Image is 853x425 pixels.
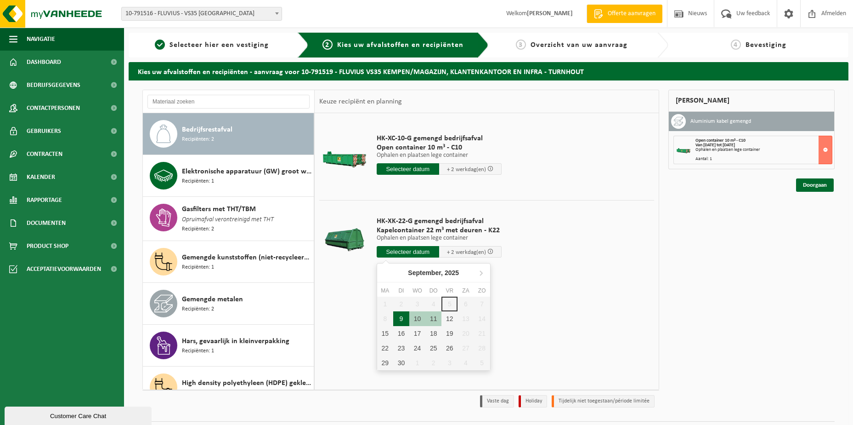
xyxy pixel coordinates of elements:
span: Recipiënten: 1 [182,389,214,397]
span: + 2 werkdag(en) [447,167,486,172]
span: Kalender [27,166,55,189]
div: Ophalen en plaatsen lege container [695,148,832,152]
div: 24 [409,341,425,356]
span: High density polyethyleen (HDPE) gekleurd [182,378,311,389]
span: Recipiënten: 1 [182,347,214,356]
span: Documenten [27,212,66,235]
a: Doorgaan [796,178,834,192]
div: 18 [425,326,441,341]
span: 2 [322,40,333,50]
span: Recipiënten: 1 [182,263,214,272]
div: 22 [377,341,393,356]
span: Offerte aanvragen [605,9,658,18]
span: Hars, gevaarlijk in kleinverpakking [182,336,289,347]
span: Elektronische apparatuur (GW) groot wit (huishoudelijk) [182,166,311,177]
span: Opruimafval verontreinigd met THT [182,215,274,225]
li: Tijdelijk niet toegestaan/période limitée [552,395,655,408]
div: wo [409,286,425,295]
span: Product Shop [27,235,68,258]
div: vr [441,286,458,295]
strong: [PERSON_NAME] [527,10,573,17]
button: Gemengde metalen Recipiënten: 2 [143,283,314,325]
span: Dashboard [27,51,61,74]
span: Contactpersonen [27,97,80,120]
span: 10-791516 - FLUVIUS - VS35 KEMPEN [121,7,282,21]
span: Gasfilters met THT/TBM [182,204,256,215]
span: Recipiënten: 2 [182,225,214,234]
span: Gemengde metalen [182,294,243,305]
input: Selecteer datum [377,163,439,175]
span: 10-791516 - FLUVIUS - VS35 KEMPEN [122,7,282,20]
div: do [425,286,441,295]
span: Open container 10 m³ - C10 [695,138,746,143]
p: Ophalen en plaatsen lege container [377,235,502,241]
div: 25 [425,341,441,356]
span: Acceptatievoorwaarden [27,258,101,281]
span: Recipiënten: 1 [182,177,214,186]
span: Contracten [27,143,62,166]
div: za [458,286,474,295]
span: Bedrijfsgegevens [27,74,80,97]
span: Kapelcontainer 22 m³ met deuren - K22 [377,226,502,235]
span: Recipiënten: 2 [182,305,214,314]
span: Rapportage [27,189,62,212]
i: 2025 [445,270,459,276]
span: 1 [155,40,165,50]
div: di [393,286,409,295]
button: Bedrijfsrestafval Recipiënten: 2 [143,113,314,155]
button: Gemengde kunststoffen (niet-recycleerbaar), exclusief PVC Recipiënten: 1 [143,241,314,283]
span: 4 [731,40,741,50]
span: Open container 10 m³ - C10 [377,143,502,152]
span: Kies uw afvalstoffen en recipiënten [337,41,463,49]
button: High density polyethyleen (HDPE) gekleurd Recipiënten: 1 [143,367,314,408]
div: 30 [393,356,409,370]
div: 1 [409,356,425,370]
div: 9 [393,311,409,326]
li: Holiday [519,395,547,408]
p: Ophalen en plaatsen lege container [377,152,502,159]
span: Overzicht van uw aanvraag [531,41,627,49]
div: ma [377,286,393,295]
iframe: chat widget [5,405,153,425]
h3: Aluminium kabel gemengd [690,114,751,129]
span: Gebruikers [27,120,61,143]
span: + 2 werkdag(en) [447,249,486,255]
span: Bedrijfsrestafval [182,124,232,135]
div: 10 [409,311,425,326]
h2: Kies uw afvalstoffen en recipiënten - aanvraag voor 10-791519 - FLUVIUS VS35 KEMPEN/MAGAZIJN, KLA... [129,62,848,80]
span: Navigatie [27,28,55,51]
a: 1Selecteer hier een vestiging [133,40,290,51]
div: 17 [409,326,425,341]
div: 15 [377,326,393,341]
div: Keuze recipiënt en planning [315,90,407,113]
span: Gemengde kunststoffen (niet-recycleerbaar), exclusief PVC [182,252,311,263]
button: Gasfilters met THT/TBM Opruimafval verontreinigd met THT Recipiënten: 2 [143,197,314,241]
span: HK-XK-22-G gemengd bedrijfsafval [377,217,502,226]
div: Aantal: 1 [695,157,832,161]
span: Selecteer hier een vestiging [169,41,269,49]
div: [PERSON_NAME] [668,90,835,112]
input: Selecteer datum [377,246,439,258]
div: 19 [441,326,458,341]
div: zo [474,286,490,295]
button: Elektronische apparatuur (GW) groot wit (huishoudelijk) Recipiënten: 1 [143,155,314,197]
div: 26 [441,341,458,356]
strong: Van [DATE] tot [DATE] [695,143,735,148]
div: 29 [377,356,393,370]
span: HK-XC-10-G gemengd bedrijfsafval [377,134,502,143]
a: Offerte aanvragen [587,5,662,23]
input: Materiaal zoeken [147,95,310,109]
div: 3 [441,356,458,370]
div: 23 [393,341,409,356]
div: 12 [441,311,458,326]
div: 2 [425,356,441,370]
li: Vaste dag [480,395,514,408]
div: 16 [393,326,409,341]
button: Hars, gevaarlijk in kleinverpakking Recipiënten: 1 [143,325,314,367]
span: Bevestiging [746,41,786,49]
div: 11 [425,311,441,326]
div: September, [404,265,463,280]
span: 3 [516,40,526,50]
span: Recipiënten: 2 [182,135,214,144]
